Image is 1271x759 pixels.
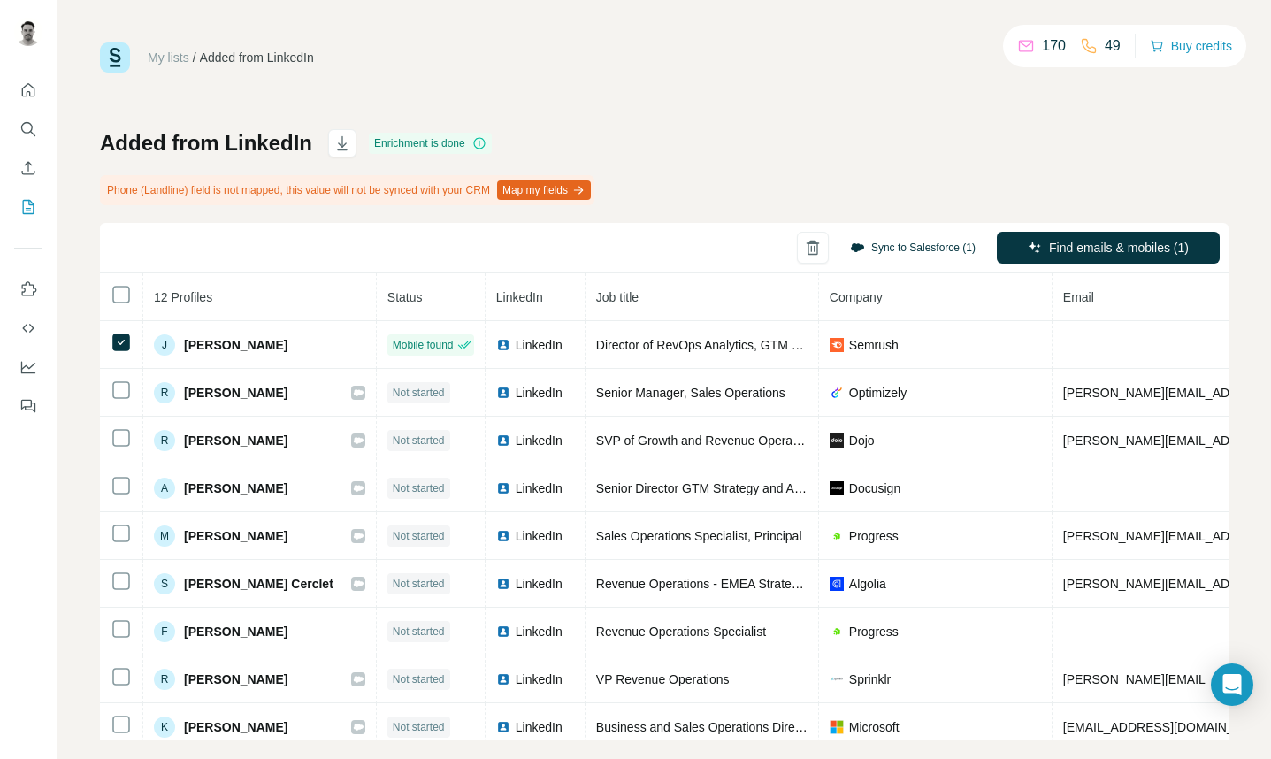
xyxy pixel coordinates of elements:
[596,529,802,543] span: Sales Operations Specialist, Principal
[830,577,844,591] img: company-logo
[14,312,42,344] button: Use Surfe API
[849,336,899,354] span: Semrush
[154,573,175,594] div: S
[393,433,445,448] span: Not started
[184,671,287,688] span: [PERSON_NAME]
[393,624,445,640] span: Not started
[184,575,333,593] span: [PERSON_NAME] Cerclet
[838,234,988,261] button: Sync to Salesforce (1)
[1063,290,1094,304] span: Email
[393,528,445,544] span: Not started
[830,338,844,352] img: company-logo
[14,351,42,383] button: Dashboard
[516,432,563,449] span: LinkedIn
[184,479,287,497] span: [PERSON_NAME]
[154,290,212,304] span: 12 Profiles
[596,338,858,352] span: Director of RevOps Analytics, GTM Engineering
[849,718,900,736] span: Microsoft
[369,133,492,154] div: Enrichment is done
[496,672,510,686] img: LinkedIn logo
[596,577,868,591] span: Revenue Operations - EMEA Strategy & Planning
[596,720,857,734] span: Business and Sales Operations Director, EMEA
[184,623,287,640] span: [PERSON_NAME]
[154,334,175,356] div: J
[14,18,42,46] img: Avatar
[496,529,510,543] img: LinkedIn logo
[393,385,445,401] span: Not started
[184,432,287,449] span: [PERSON_NAME]
[100,42,130,73] img: Surfe Logo
[516,384,563,402] span: LinkedIn
[1105,35,1121,57] p: 49
[830,290,883,304] span: Company
[1150,34,1232,58] button: Buy credits
[849,479,900,497] span: Docusign
[830,720,844,734] img: company-logo
[516,336,563,354] span: LinkedIn
[516,671,563,688] span: LinkedIn
[849,575,886,593] span: Algolia
[100,129,312,157] h1: Added from LinkedIn
[516,718,563,736] span: LinkedIn
[14,74,42,106] button: Quick start
[14,191,42,223] button: My lists
[596,386,785,400] span: Senior Manager, Sales Operations
[496,290,543,304] span: LinkedIn
[387,290,423,304] span: Status
[849,527,899,545] span: Progress
[154,717,175,738] div: K
[596,481,836,495] span: Senior Director GTM Strategy and Analytics
[496,625,510,639] img: LinkedIn logo
[148,50,189,65] a: My lists
[14,273,42,305] button: Use Surfe on LinkedIn
[393,576,445,592] span: Not started
[496,386,510,400] img: LinkedIn logo
[849,432,875,449] span: Dojo
[496,481,510,495] img: LinkedIn logo
[14,152,42,184] button: Enrich CSV
[830,386,844,400] img: company-logo
[596,625,766,639] span: Revenue Operations Specialist
[997,232,1220,264] button: Find emails & mobiles (1)
[496,433,510,448] img: LinkedIn logo
[849,384,907,402] span: Optimizely
[516,575,563,593] span: LinkedIn
[154,478,175,499] div: A
[14,390,42,422] button: Feedback
[154,525,175,547] div: M
[393,671,445,687] span: Not started
[830,625,844,639] img: company-logo
[496,577,510,591] img: LinkedIn logo
[830,677,844,681] img: company-logo
[184,718,287,736] span: [PERSON_NAME]
[193,49,196,66] li: /
[1211,663,1253,706] div: Open Intercom Messenger
[184,384,287,402] span: [PERSON_NAME]
[14,113,42,145] button: Search
[154,430,175,451] div: R
[393,719,445,735] span: Not started
[154,669,175,690] div: R
[496,338,510,352] img: LinkedIn logo
[1049,239,1189,257] span: Find emails & mobiles (1)
[154,621,175,642] div: F
[496,720,510,734] img: LinkedIn logo
[184,527,287,545] span: [PERSON_NAME]
[596,290,639,304] span: Job title
[184,336,287,354] span: [PERSON_NAME]
[596,433,819,448] span: SVP of Growth and Revenue Operations
[849,623,899,640] span: Progress
[516,527,563,545] span: LinkedIn
[100,175,594,205] div: Phone (Landline) field is not mapped, this value will not be synced with your CRM
[393,480,445,496] span: Not started
[497,180,591,200] button: Map my fields
[393,337,454,353] span: Mobile found
[516,479,563,497] span: LinkedIn
[516,623,563,640] span: LinkedIn
[849,671,891,688] span: Sprinklr
[596,672,730,686] span: VP Revenue Operations
[830,433,844,448] img: company-logo
[1042,35,1066,57] p: 170
[830,481,844,495] img: company-logo
[200,49,314,66] div: Added from LinkedIn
